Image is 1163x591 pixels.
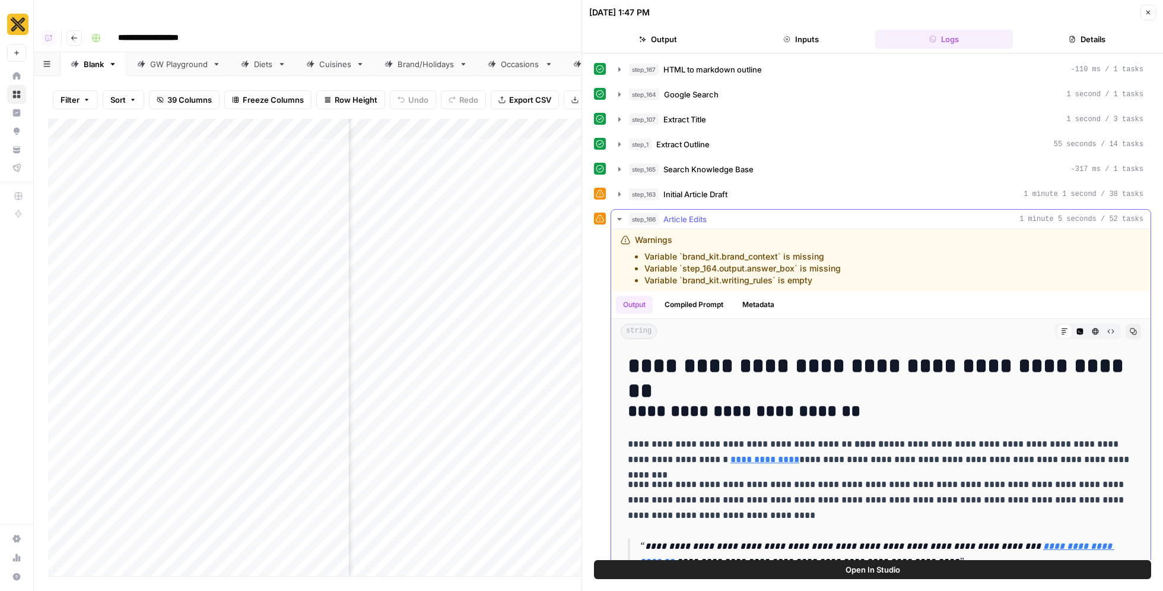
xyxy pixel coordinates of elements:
[644,274,841,286] li: Variable `brand_kit.writing_rules` is empty
[1071,164,1143,175] span: -317 ms / 1 tasks
[7,14,28,35] img: CookUnity Logo
[664,89,719,100] span: Google Search
[1066,89,1143,100] span: 1 second / 1 tasks
[663,213,707,225] span: Article Edits
[61,52,127,76] a: Blank
[167,94,212,106] span: 39 Columns
[335,94,377,106] span: Row Height
[390,90,436,109] button: Undo
[629,188,659,200] span: step_163
[103,90,144,109] button: Sort
[509,94,551,106] span: Export CSV
[459,94,478,106] span: Redo
[501,58,540,70] div: Occasions
[441,90,486,109] button: Redo
[61,94,80,106] span: Filter
[644,251,841,263] li: Variable `brand_kit.brand_context` is missing
[629,64,659,75] span: step_167
[635,234,841,286] div: Warnings
[875,30,1013,49] button: Logs
[629,138,652,150] span: step_1
[611,229,1151,588] div: 1 minute 5 seconds / 52 tasks
[589,7,650,18] div: [DATE] 1:47 PM
[1024,189,1143,200] span: 1 minute 1 second / 38 tasks
[611,135,1151,154] button: 55 seconds / 14 tasks
[224,90,312,109] button: Freeze Columns
[7,159,26,178] a: Flightpath
[53,90,98,109] button: Filter
[656,138,710,150] span: Extract Outline
[127,52,231,76] a: GW Playground
[110,94,126,106] span: Sort
[611,210,1151,229] button: 1 minute 5 seconds / 52 tasks
[611,110,1151,129] button: 1 second / 3 tasks
[1071,64,1143,75] span: -110 ms / 1 tasks
[1018,30,1156,49] button: Details
[7,122,26,141] a: Opportunities
[629,113,659,125] span: step_107
[149,90,220,109] button: 39 Columns
[732,30,870,49] button: Inputs
[7,10,26,39] button: Workspace: CookUnity
[1054,139,1143,150] span: 55 seconds / 14 tasks
[7,529,26,548] a: Settings
[1019,214,1143,225] span: 1 minute 5 seconds / 52 tasks
[621,324,657,339] span: string
[491,90,559,109] button: Export CSV
[150,58,208,70] div: GW Playground
[629,163,659,175] span: step_165
[7,140,26,159] a: Your Data
[594,560,1151,579] button: Open In Studio
[611,85,1151,104] button: 1 second / 1 tasks
[374,52,478,76] a: Brand/Holidays
[478,52,563,76] a: Occasions
[231,52,296,76] a: Diets
[611,60,1151,79] button: -110 ms / 1 tasks
[316,90,385,109] button: Row Height
[243,94,304,106] span: Freeze Columns
[7,567,26,586] button: Help + Support
[296,52,374,76] a: Cuisines
[629,213,659,225] span: step_166
[254,58,273,70] div: Diets
[1066,114,1143,125] span: 1 second / 3 tasks
[589,30,727,49] button: Output
[663,163,754,175] span: Search Knowledge Base
[611,185,1151,204] button: 1 minute 1 second / 38 tasks
[7,67,26,86] a: Home
[563,52,651,76] a: Campaigns
[663,188,727,200] span: Initial Article Draft
[408,94,428,106] span: Undo
[398,58,455,70] div: Brand/Holidays
[846,564,900,576] span: Open In Studio
[657,296,730,314] button: Compiled Prompt
[84,58,104,70] div: Blank
[319,58,351,70] div: Cuisines
[629,89,659,100] span: step_164
[663,113,706,125] span: Extract Title
[616,296,653,314] button: Output
[663,64,762,75] span: HTML to markdown outline
[7,548,26,567] a: Usage
[735,296,781,314] button: Metadata
[644,263,841,274] li: Variable `step_164.output.answer_box` is missing
[7,103,26,122] a: Insights
[7,85,26,104] a: Browse
[611,160,1151,179] button: -317 ms / 1 tasks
